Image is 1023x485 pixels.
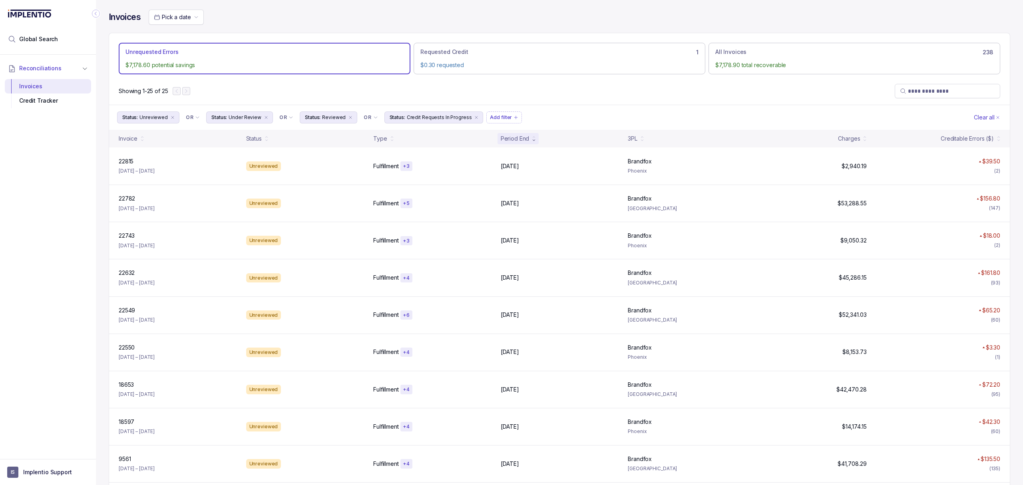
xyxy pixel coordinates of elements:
[628,427,746,435] p: Phoenix
[983,232,1000,240] p: $18.00
[186,114,193,121] p: OR
[119,306,135,314] p: 22549
[119,242,155,250] p: [DATE] – [DATE]
[994,241,1000,249] div: (2)
[628,381,652,389] p: Brandfox
[979,161,981,163] img: red pointer upwards
[979,235,982,237] img: red pointer upwards
[972,111,1002,123] button: Clear Filters
[486,111,522,123] button: Filter Chip Add filter
[628,279,746,287] p: [GEOGRAPHIC_DATA]
[991,279,1001,287] div: (93)
[628,344,652,352] p: Brandfox
[403,461,410,467] p: + 4
[364,114,371,121] p: OR
[91,9,101,18] div: Collapse Icon
[941,135,994,143] div: Creditable Errors ($)
[981,269,1000,277] p: $161.80
[403,200,410,207] p: + 5
[501,348,519,356] p: [DATE]
[840,237,867,244] p: $9,050.32
[501,135,529,143] div: Period End
[246,348,281,357] div: Unreviewed
[11,79,85,93] div: Invoices
[246,459,281,469] div: Unreviewed
[628,242,746,250] p: Phoenix
[211,113,227,121] p: Status:
[628,390,746,398] p: [GEOGRAPHIC_DATA]
[403,386,410,393] p: + 4
[19,35,58,43] span: Global Search
[119,157,133,165] p: 22815
[119,269,135,277] p: 22632
[373,460,398,468] p: Fulfillment
[501,199,519,207] p: [DATE]
[628,465,746,473] p: [GEOGRAPHIC_DATA]
[125,48,178,56] p: Unrequested Errors
[125,61,404,69] p: $7,178.60 potential savings
[977,458,980,460] img: red pointer upwards
[119,167,155,175] p: [DATE] – [DATE]
[715,48,746,56] p: All Invoices
[501,237,519,244] p: [DATE]
[154,13,191,21] search: Date Range Picker
[842,162,867,170] p: $2,940.19
[628,205,746,213] p: [GEOGRAPHIC_DATA]
[986,344,1000,352] p: $3.30
[279,114,293,121] li: Filter Chip Connector undefined
[119,205,155,213] p: [DATE] – [DATE]
[373,135,387,143] div: Type
[246,236,281,245] div: Unreviewed
[119,87,168,95] div: Remaining page entries
[403,312,410,318] p: + 6
[119,381,134,389] p: 18653
[373,199,398,207] p: Fulfillment
[305,113,320,121] p: Status:
[628,316,746,324] p: [GEOGRAPHIC_DATA]
[838,460,867,468] p: $41,708.29
[989,204,1000,212] div: (147)
[403,349,410,356] p: + 4
[373,274,398,282] p: Fulfillment
[384,111,484,123] button: Filter Chip Credit Requests In Progress
[628,232,652,240] p: Brandfox
[7,467,89,478] button: User initialsImplentio Support
[276,112,297,123] button: Filter Chip Connector undefined
[628,135,637,143] div: 3PL
[979,421,981,423] img: red pointer upwards
[842,348,867,356] p: $8,153.73
[373,348,398,356] p: Fulfillment
[183,112,203,123] button: Filter Chip Connector undefined
[390,113,405,121] p: Status:
[420,48,468,56] p: Requested Credit
[977,198,979,200] img: red pointer upwards
[23,468,72,476] p: Implentio Support
[839,311,867,319] p: $52,341.03
[628,195,652,203] p: Brandfox
[119,232,135,240] p: 22743
[300,111,357,123] button: Filter Chip Reviewed
[117,111,179,123] button: Filter Chip Unreviewed
[696,49,699,56] h6: 1
[119,135,137,143] div: Invoice
[628,455,652,463] p: Brandfox
[979,384,981,386] img: red pointer upwards
[5,78,91,110] div: Reconciliations
[119,427,155,435] p: [DATE] – [DATE]
[403,238,410,244] p: + 3
[246,135,262,143] div: Status
[206,111,273,123] li: Filter Chip Under Review
[373,162,398,170] p: Fulfillment
[373,311,398,319] p: Fulfillment
[119,465,155,473] p: [DATE] – [DATE]
[628,167,746,175] p: Phoenix
[836,386,867,394] p: $42,470.28
[119,353,155,361] p: [DATE] – [DATE]
[373,386,398,394] p: Fulfillment
[119,87,168,95] p: Showing 1-25 of 25
[991,390,1001,398] div: (95)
